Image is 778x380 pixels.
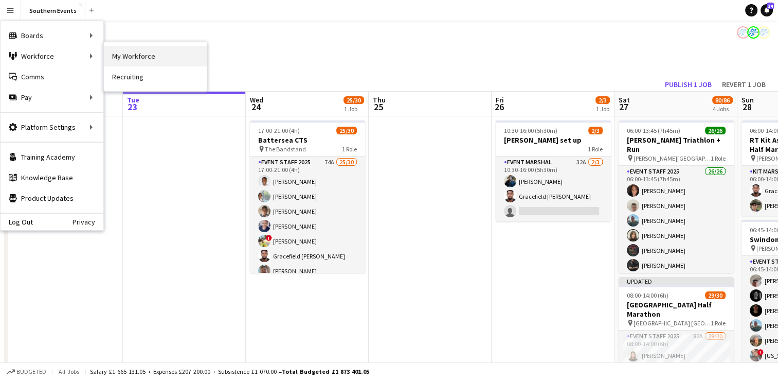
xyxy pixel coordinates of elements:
[496,157,611,221] app-card-role: Event Marshal32A2/310:30-16:00 (5h30m)[PERSON_NAME]Gracefield [PERSON_NAME]
[248,101,263,113] span: 24
[627,291,668,299] span: 08:00-14:00 (6h)
[661,78,716,91] button: Publish 1 job
[496,95,504,105] span: Fri
[73,218,103,226] a: Privacy
[595,96,610,104] span: 2/3
[373,95,386,105] span: Thu
[711,154,726,162] span: 1 Role
[343,96,364,104] span: 25/30
[104,66,207,87] a: Recruiting
[104,46,207,66] a: My Workforce
[1,167,103,188] a: Knowledge Base
[494,101,504,113] span: 26
[5,366,48,377] button: Budgeted
[125,101,139,113] span: 23
[1,147,103,167] a: Training Academy
[619,277,734,285] div: Updated
[712,96,733,104] span: 80/86
[1,66,103,87] a: Comms
[588,127,603,134] span: 2/3
[496,120,611,221] app-job-card: 10:30-16:00 (5h30m)2/3[PERSON_NAME] set up1 RoleEvent Marshal32A2/310:30-16:00 (5h30m)[PERSON_NAM...
[757,26,770,39] app-user-avatar: RunThrough Events
[250,95,263,105] span: Wed
[705,127,726,134] span: 26/26
[1,117,103,137] div: Platform Settings
[705,291,726,299] span: 29/30
[1,46,103,66] div: Workforce
[1,87,103,108] div: Pay
[747,26,759,39] app-user-avatar: RunThrough Events
[282,368,369,375] span: Total Budgeted £1 873 401.05
[21,1,85,21] button: Southern Events
[713,105,732,113] div: 4 Jobs
[127,95,139,105] span: Tue
[617,101,630,113] span: 27
[1,25,103,46] div: Boards
[336,127,357,134] span: 25/30
[761,4,773,16] a: 24
[737,26,749,39] app-user-avatar: RunThrough Events
[90,368,369,375] div: Salary £1 665 131.05 + Expenses £207 200.00 + Subsistence £1 070.00 =
[16,368,46,375] span: Budgeted
[619,300,734,319] h3: [GEOGRAPHIC_DATA] Half Marathon
[711,319,726,327] span: 1 Role
[371,101,386,113] span: 25
[1,218,33,226] a: Log Out
[619,135,734,154] h3: [PERSON_NAME] Triathlon + Run
[265,145,306,153] span: The Bandstand
[266,235,272,241] span: !
[740,101,754,113] span: 28
[767,3,774,9] span: 24
[619,95,630,105] span: Sat
[342,145,357,153] span: 1 Role
[57,368,81,375] span: All jobs
[634,154,711,162] span: [PERSON_NAME][GEOGRAPHIC_DATA], [GEOGRAPHIC_DATA], [GEOGRAPHIC_DATA]
[634,319,711,327] span: [GEOGRAPHIC_DATA] [GEOGRAPHIC_DATA]
[619,120,734,273] app-job-card: 06:00-13:45 (7h45m)26/26[PERSON_NAME] Triathlon + Run [PERSON_NAME][GEOGRAPHIC_DATA], [GEOGRAPHIC...
[258,127,300,134] span: 17:00-21:00 (4h)
[1,188,103,209] a: Product Updates
[344,105,364,113] div: 1 Job
[250,120,365,273] app-job-card: 17:00-21:00 (4h)25/30Battersea CTS The Bandstand1 RoleEvent Staff 202574A25/3017:00-21:00 (4h)[PE...
[596,105,609,113] div: 1 Job
[496,135,611,145] h3: [PERSON_NAME] set up
[504,127,557,134] span: 10:30-16:00 (5h30m)
[757,349,764,355] span: !
[588,145,603,153] span: 1 Role
[718,78,770,91] button: Revert 1 job
[627,127,680,134] span: 06:00-13:45 (7h45m)
[250,135,365,145] h3: Battersea CTS
[741,95,754,105] span: Sun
